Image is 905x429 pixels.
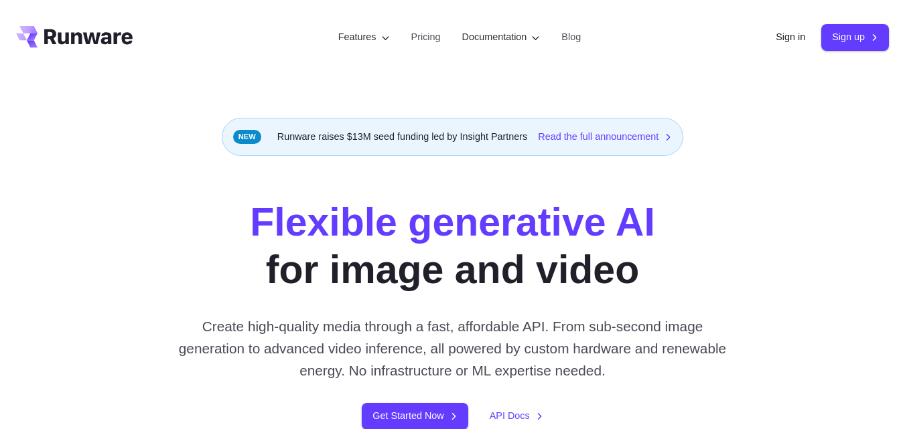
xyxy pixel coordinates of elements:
a: Get Started Now [362,403,468,429]
h1: for image and video [250,199,655,294]
a: API Docs [490,408,543,424]
label: Features [338,29,390,45]
label: Documentation [462,29,541,45]
a: Go to / [16,26,133,48]
p: Create high-quality media through a fast, affordable API. From sub-second image generation to adv... [173,315,732,382]
a: Sign in [776,29,805,45]
a: Sign up [821,24,889,50]
a: Pricing [411,29,441,45]
strong: Flexible generative AI [250,200,655,244]
a: Blog [561,29,581,45]
a: Read the full announcement [538,129,672,145]
div: Runware raises $13M seed funding led by Insight Partners [222,118,684,156]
